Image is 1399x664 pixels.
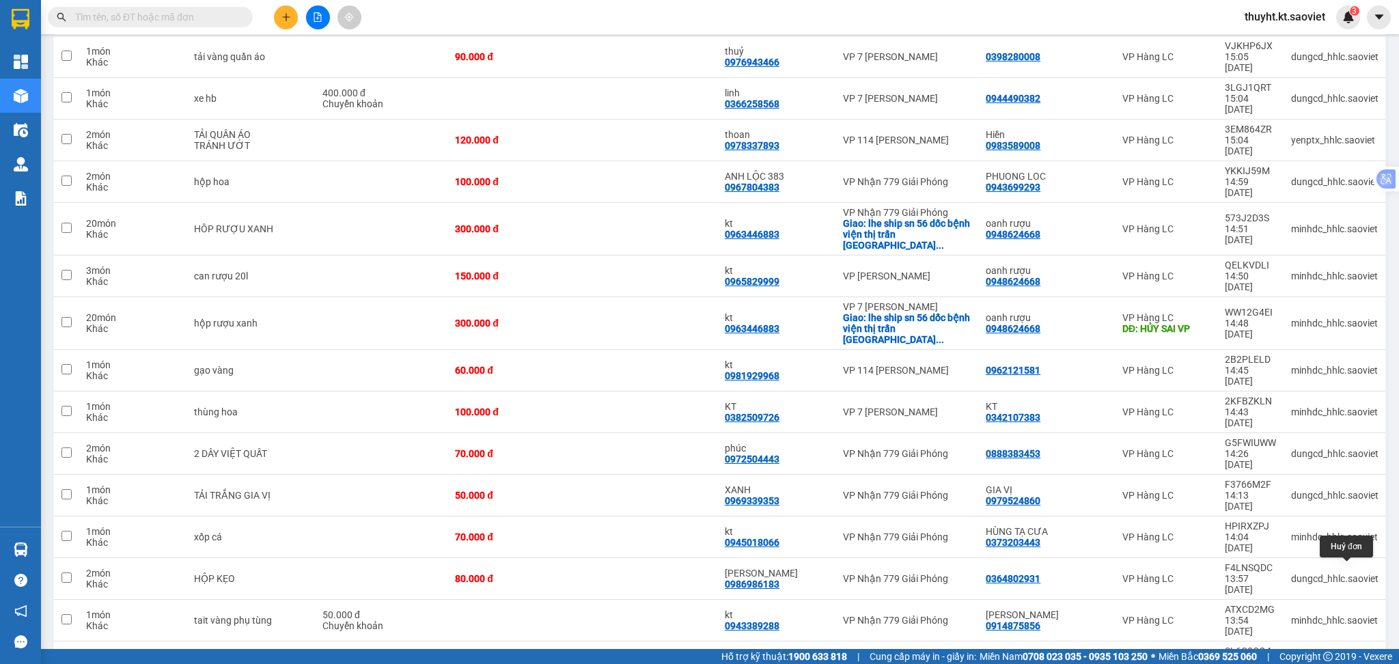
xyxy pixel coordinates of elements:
[725,359,829,370] div: kt
[1225,562,1277,573] div: F4LNSQDC
[194,271,309,281] div: can rượu 20l
[281,12,291,22] span: plus
[725,568,829,579] div: Chung
[1291,271,1379,281] div: minhdc_hhlc.saoviet
[1225,448,1277,470] div: 14:26 [DATE]
[1151,654,1155,659] span: ⚪️
[725,229,779,240] div: 0963446883
[194,406,309,417] div: thùng hoa
[986,218,1109,229] div: oanh rượu
[843,301,972,312] div: VP 7 [PERSON_NAME]
[1122,573,1211,584] div: VP Hàng LC
[1225,51,1277,73] div: 15:05 [DATE]
[986,323,1040,334] div: 0948624668
[986,229,1040,240] div: 0948624668
[322,98,441,109] div: Chuyển khoản
[86,229,180,240] div: Khác
[1225,135,1277,156] div: 15:04 [DATE]
[986,609,1109,620] div: KHÁNH PHƯƠNG
[843,271,972,281] div: VP [PERSON_NAME]
[194,223,309,234] div: HÔP RƯỢU XANH
[86,401,180,412] div: 1 món
[725,323,779,334] div: 0963446883
[843,531,972,542] div: VP Nhận 779 Giải Phóng
[725,484,829,495] div: XANH
[1225,396,1277,406] div: 2KFBZKLN
[194,93,309,104] div: xe hb
[86,568,180,579] div: 2 món
[843,93,972,104] div: VP 7 [PERSON_NAME]
[1225,646,1277,656] div: SL6C3CQ4
[725,312,829,323] div: kt
[843,51,972,62] div: VP 7 [PERSON_NAME]
[725,46,829,57] div: thuỷ
[86,182,180,193] div: Khác
[788,651,847,662] strong: 1900 633 818
[86,323,180,334] div: Khác
[86,579,180,590] div: Khác
[986,129,1109,140] div: Hiền
[725,443,829,454] div: phúc
[725,129,829,140] div: thoan
[843,207,972,218] div: VP Nhận 779 Giải Phóng
[1122,223,1211,234] div: VP Hàng LC
[725,620,779,631] div: 0943389288
[986,171,1109,182] div: PHUONG LOC
[986,365,1040,376] div: 0962121581
[843,615,972,626] div: VP Nhận 779 Giải Phóng
[455,573,576,584] div: 80.000 đ
[1352,6,1357,16] span: 3
[14,123,28,137] img: warehouse-icon
[86,46,180,57] div: 1 món
[194,51,309,62] div: tải vàng quần áo
[86,412,180,423] div: Khác
[1225,521,1277,531] div: HPIRXZPJ
[57,12,66,22] span: search
[455,271,576,281] div: 150.000 đ
[986,484,1109,495] div: GIA VỊ
[86,370,180,381] div: Khác
[870,649,976,664] span: Cung cấp máy in - giấy in:
[986,312,1109,323] div: oanh rượu
[725,87,829,98] div: linh
[1291,93,1379,104] div: dungcd_hhlc.saoviet
[725,495,779,506] div: 0969339353
[1291,318,1379,329] div: minhdc_hhlc.saoviet
[86,495,180,506] div: Khác
[986,537,1040,548] div: 0373203443
[1122,312,1211,323] div: VP Hàng LC
[843,312,972,345] div: Giao: lhe ship sn 56 dốc bệnh viện thị trấn vân đình ứng hòa
[1291,365,1379,376] div: minhdc_hhlc.saoviet
[1323,652,1333,661] span: copyright
[1225,212,1277,223] div: 573J2D3S
[1225,354,1277,365] div: 2B2PLELD
[455,51,576,62] div: 90.000 đ
[1234,8,1336,25] span: thuyht.kt.saoviet
[725,609,829,620] div: kt
[936,334,944,345] span: ...
[1225,531,1277,553] div: 14:04 [DATE]
[86,87,180,98] div: 1 món
[843,218,972,251] div: Giao: lhe ship sn 56 dốc bệnh viện thị trấn vân đình ứng hòa
[986,495,1040,506] div: 0979524860
[194,615,309,626] div: tait vàng phụ tùng
[1225,93,1277,115] div: 15:04 [DATE]
[1225,82,1277,93] div: 3LGJ1QRT
[986,276,1040,287] div: 0948624668
[86,537,180,548] div: Khác
[725,370,779,381] div: 0981929968
[86,620,180,631] div: Khác
[986,51,1040,62] div: 0398280008
[725,140,779,151] div: 0978337893
[455,223,576,234] div: 300.000 đ
[86,443,180,454] div: 2 món
[1225,604,1277,615] div: ATXCD2MG
[1225,307,1277,318] div: WW12G4EI
[1225,490,1277,512] div: 14:13 [DATE]
[1159,649,1257,664] span: Miền Bắc
[1225,223,1277,245] div: 14:51 [DATE]
[1122,406,1211,417] div: VP Hàng LC
[1122,448,1211,459] div: VP Hàng LC
[194,448,309,459] div: 2 DÂY VIỆT QUẤT
[1225,165,1277,176] div: YKKIJ59M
